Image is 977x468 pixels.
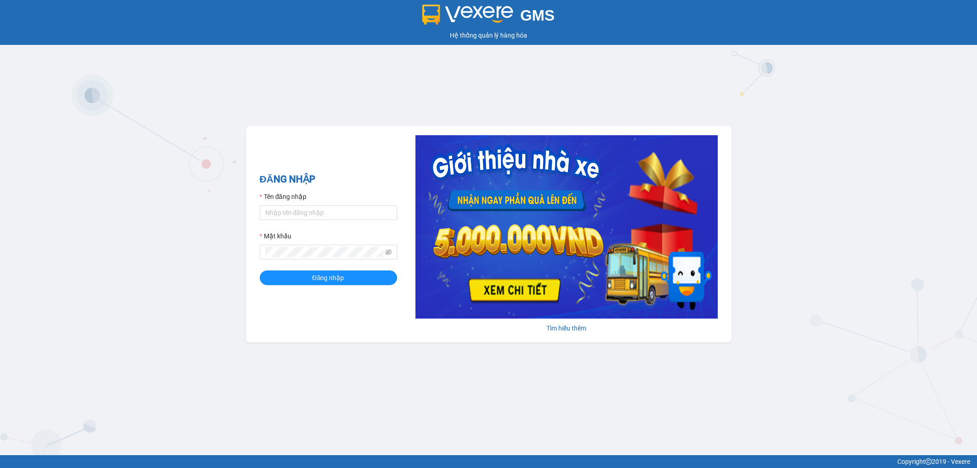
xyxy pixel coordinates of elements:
[2,30,975,40] div: Hệ thống quản lý hàng hóa
[415,135,718,319] img: banner-0
[415,323,718,333] div: Tìm hiểu thêm
[7,457,970,467] div: Copyright 2019 - Vexere
[520,7,555,24] span: GMS
[925,458,932,465] span: copyright
[422,14,555,21] a: GMS
[260,270,397,285] button: Đăng nhập
[385,249,392,255] span: eye-invisible
[260,231,291,241] label: Mật khẩu
[260,172,397,187] h2: ĐĂNG NHẬP
[422,5,513,25] img: logo 2
[312,273,344,283] span: Đăng nhập
[260,192,306,202] label: Tên đăng nhập
[265,247,383,257] input: Mật khẩu
[260,205,397,220] input: Tên đăng nhập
